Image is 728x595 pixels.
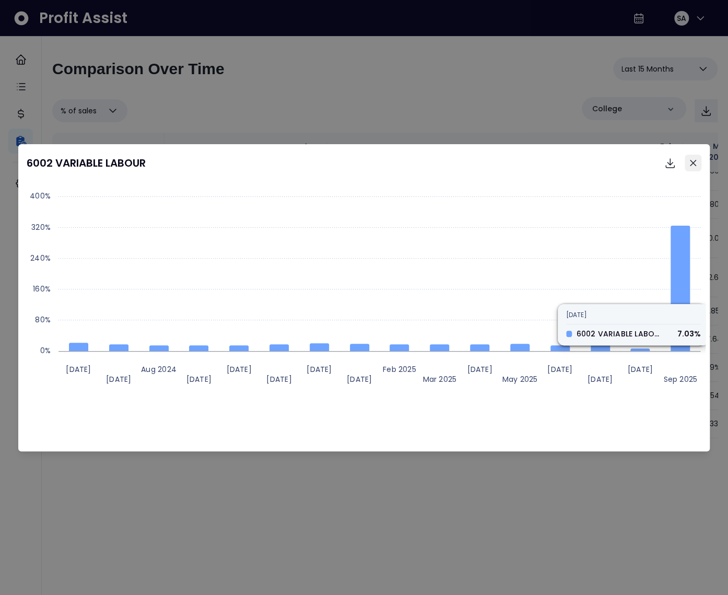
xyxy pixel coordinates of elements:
text: [DATE] [266,374,291,384]
text: Mar 2025 [422,374,456,384]
text: 320% [31,222,51,232]
text: [DATE] [588,374,613,384]
text: Aug 2024 [141,364,177,375]
text: [DATE] [347,374,372,384]
text: 160% [33,284,51,294]
text: 0% [40,345,50,356]
text: [DATE] [547,364,572,375]
text: May 2025 [502,374,537,384]
text: [DATE] [467,364,492,375]
text: 400% [30,191,51,201]
button: Download options [660,153,680,173]
text: [DATE] [66,364,91,375]
text: Feb 2025 [383,364,416,375]
text: [DATE] [106,374,131,384]
button: Close [685,155,701,171]
p: 6002 VARIABLE LABOUR [27,155,146,171]
text: [DATE] [628,364,653,375]
text: [DATE] [307,364,332,375]
text: [DATE] [186,374,212,384]
text: Sep 2025 [663,374,697,384]
text: 80% [35,314,51,325]
text: 240% [30,253,51,263]
text: [DATE] [226,364,251,375]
